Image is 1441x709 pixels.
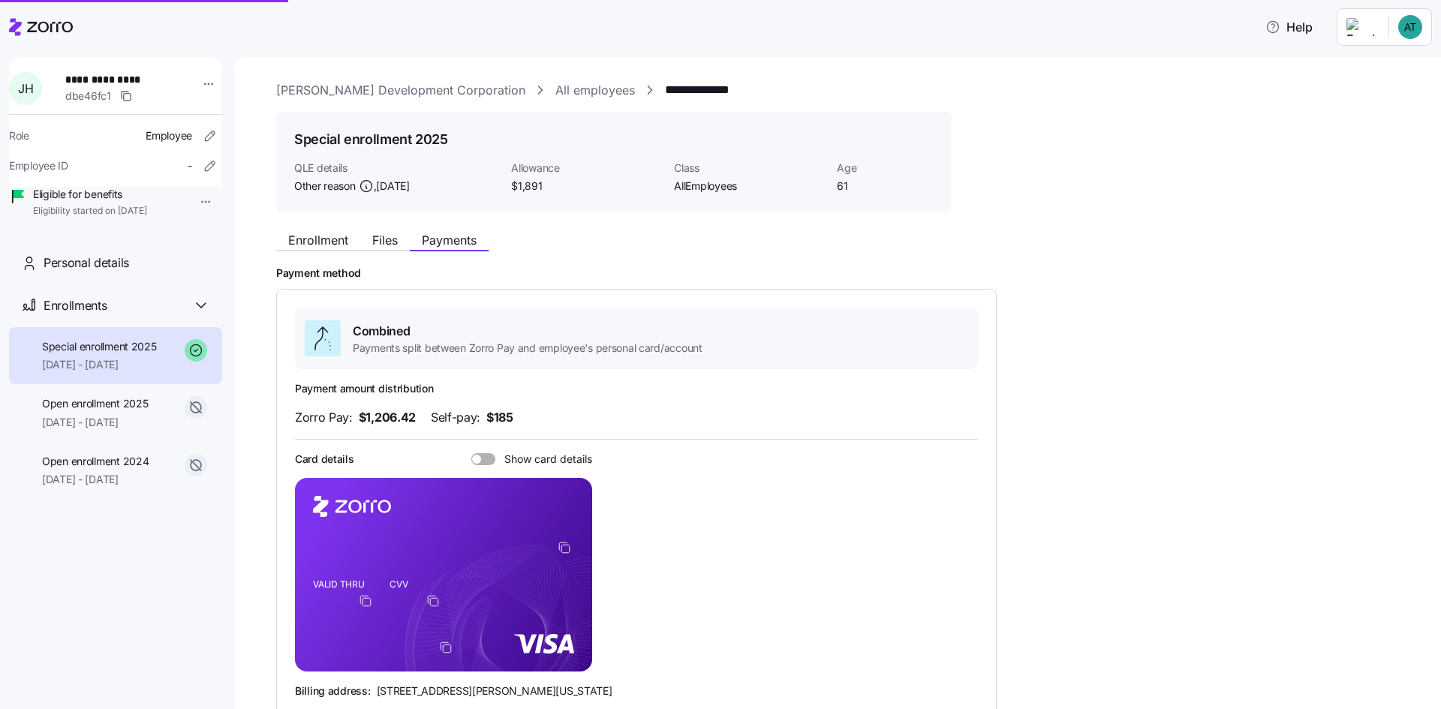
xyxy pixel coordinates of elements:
span: [DATE] - [DATE] [42,472,149,487]
span: [STREET_ADDRESS][PERSON_NAME][US_STATE] [377,683,612,698]
span: Show card details [495,453,592,465]
span: Zorro Pay: [295,408,353,427]
span: Open enrollment 2025 [42,396,148,411]
h3: Payment amount distribution [295,381,978,396]
span: [DATE] - [DATE] [42,415,148,430]
span: Open enrollment 2024 [42,454,149,469]
span: - [188,158,192,173]
span: Enrollments [44,296,107,315]
a: All employees [555,81,635,100]
span: Employee [146,128,192,143]
button: copy-to-clipboard [426,594,440,608]
span: J H [18,83,33,95]
img: Employer logo [1346,18,1376,36]
span: $1,891 [511,179,662,194]
span: Employee ID [9,158,68,173]
tspan: VALID THRU [313,579,365,590]
span: Eligibility started on [DATE] [33,205,147,218]
img: 442f5e65d994a4bef21d33eb85515bc9 [1398,15,1422,39]
span: 61 [837,179,934,194]
span: Payments split between Zorro Pay and employee's personal card/account [353,341,702,356]
span: Personal details [44,254,129,272]
span: dbe46fc1 [65,89,111,104]
span: Role [9,128,29,143]
span: Other reason , [294,179,410,194]
span: $1,206.42 [359,408,416,427]
h3: Card details [295,452,354,467]
span: AllEmployees [674,179,825,194]
span: Enrollment [288,234,348,246]
h2: Payment method [276,266,1420,281]
span: Help [1265,18,1313,36]
span: Payments [422,234,477,246]
span: QLE details [294,161,499,176]
span: Age [837,161,934,176]
h1: Special enrollment 2025 [294,130,448,149]
span: Class [674,161,825,176]
span: Eligible for benefits [33,187,147,202]
button: copy-to-clipboard [439,641,453,654]
span: Allowance [511,161,662,176]
button: copy-to-clipboard [558,541,571,554]
tspan: CVV [390,579,408,590]
button: Help [1253,12,1325,42]
button: copy-to-clipboard [359,594,372,608]
span: Combined [353,322,702,341]
span: Self-pay: [431,408,480,427]
span: $185 [486,408,513,427]
span: [DATE] [376,179,409,194]
span: Billing address: [295,683,371,698]
span: Files [372,234,398,246]
span: [DATE] - [DATE] [42,357,157,372]
a: [PERSON_NAME] Development Corporation [276,81,525,100]
span: Special enrollment 2025 [42,339,157,354]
